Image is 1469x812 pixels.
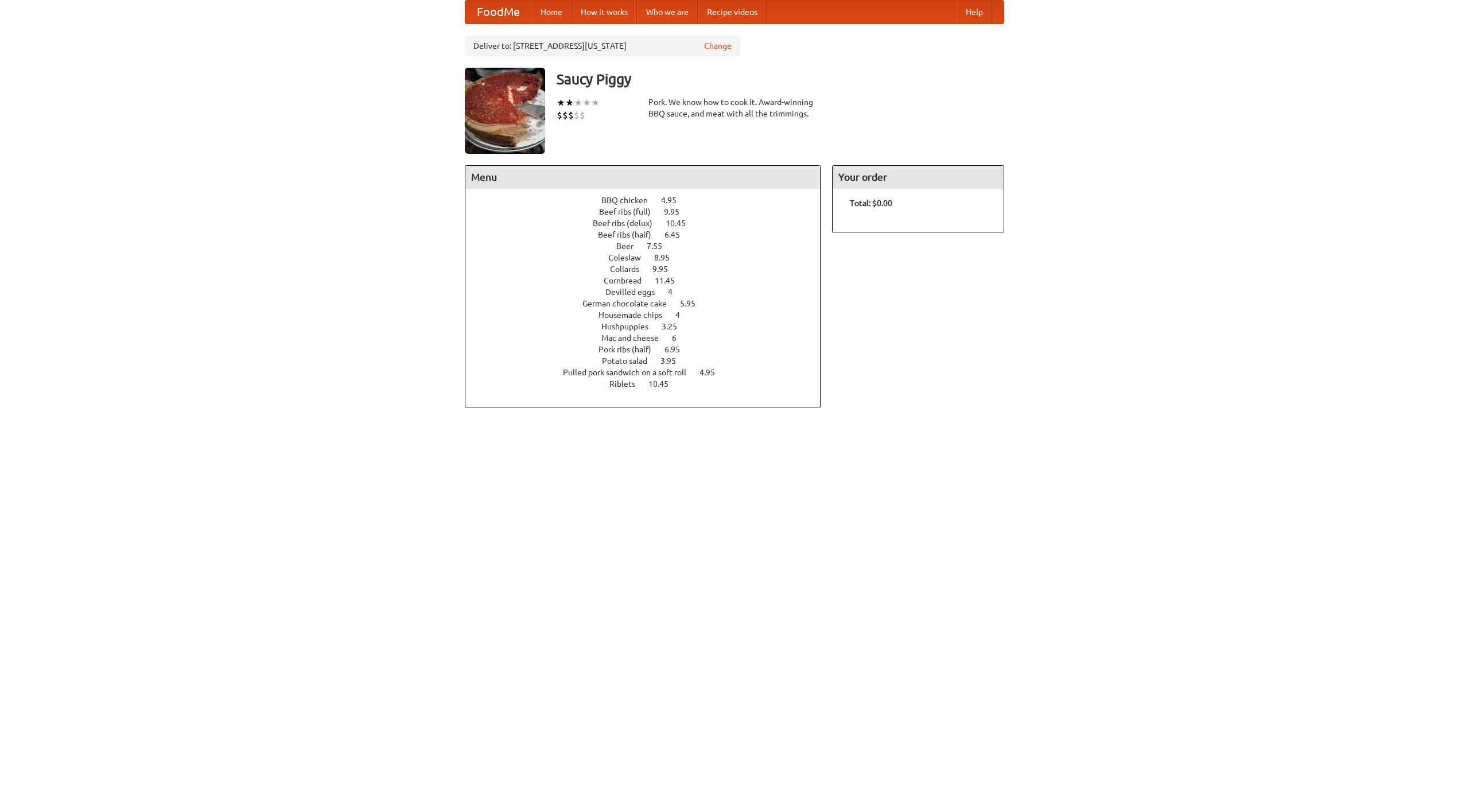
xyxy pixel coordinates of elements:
li: $ [574,109,580,122]
a: Hushpuppies 3.25 [601,322,698,331]
span: Mac and cheese [601,333,670,343]
h3: Saucy Piggy [557,68,1004,91]
span: 3.25 [662,322,689,331]
span: 11.45 [655,276,686,285]
span: Beef ribs (delux) [593,219,664,228]
h4: Menu [465,166,820,189]
div: Pork. We know how to cook it. Award-winning BBQ sauce, and meat with all the trimmings. [648,96,821,119]
span: BBQ chicken [601,196,659,205]
a: Change [704,40,732,52]
li: ★ [582,96,591,109]
span: Riblets [609,379,647,388]
a: Riblets 10.45 [609,379,690,388]
a: Beef ribs (half) 6.45 [598,230,701,239]
a: BBQ chicken 4.95 [601,196,698,205]
a: Beer 7.55 [616,242,683,251]
a: Beef ribs (full) 9.95 [599,207,701,216]
li: ★ [565,96,574,109]
span: 9.95 [652,265,679,274]
li: $ [580,109,585,122]
a: FoodMe [465,1,531,24]
a: How it works [572,1,637,24]
span: Housemade chips [599,310,674,320]
span: Potato salad [602,356,659,366]
span: German chocolate cake [582,299,678,308]
li: $ [568,109,574,122]
a: Coleslaw 8.95 [608,253,691,262]
span: 10.45 [648,379,680,388]
span: Beer [616,242,645,251]
li: ★ [574,96,582,109]
span: 10.45 [666,219,697,228]
span: 3.95 [660,356,687,366]
span: 5.95 [680,299,707,308]
li: ★ [591,96,600,109]
a: Devilled eggs 4 [605,287,694,297]
span: Cornbread [604,276,653,285]
a: Home [531,1,572,24]
span: 6 [672,333,688,343]
a: Collards 9.95 [610,265,689,274]
span: Coleslaw [608,253,652,262]
a: Recipe videos [698,1,767,24]
a: Mac and cheese 6 [601,333,698,343]
span: 4.95 [661,196,688,205]
span: Devilled eggs [605,287,666,297]
span: Pork ribs (half) [599,345,663,354]
div: Deliver to: [STREET_ADDRESS][US_STATE] [465,36,740,56]
a: Help [957,1,992,24]
span: 4 [675,310,691,320]
span: 6.45 [664,230,691,239]
span: 4.95 [699,368,726,377]
span: 6.95 [664,345,691,354]
b: Total: $0.00 [850,199,892,208]
li: $ [562,109,568,122]
a: Housemade chips 4 [599,310,701,320]
a: Who we are [637,1,698,24]
span: 4 [668,287,684,297]
span: Hushpuppies [601,322,660,331]
span: 7.55 [647,242,674,251]
a: Pulled pork sandwich on a soft roll 4.95 [563,368,736,377]
span: Beef ribs (full) [599,207,662,216]
a: German chocolate cake 5.95 [582,299,717,308]
a: Cornbread 11.45 [604,276,696,285]
span: 8.95 [654,253,681,262]
a: Potato salad 3.95 [602,356,697,366]
a: Beef ribs (delux) 10.45 [593,219,707,228]
span: 9.95 [664,207,691,216]
h4: Your order [833,166,1004,189]
span: Collards [610,265,651,274]
li: ★ [557,96,565,109]
span: Pulled pork sandwich on a soft roll [563,368,698,377]
li: $ [557,109,562,122]
img: angular.jpg [465,68,545,154]
a: Pork ribs (half) 6.95 [599,345,701,354]
span: Beef ribs (half) [598,230,663,239]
